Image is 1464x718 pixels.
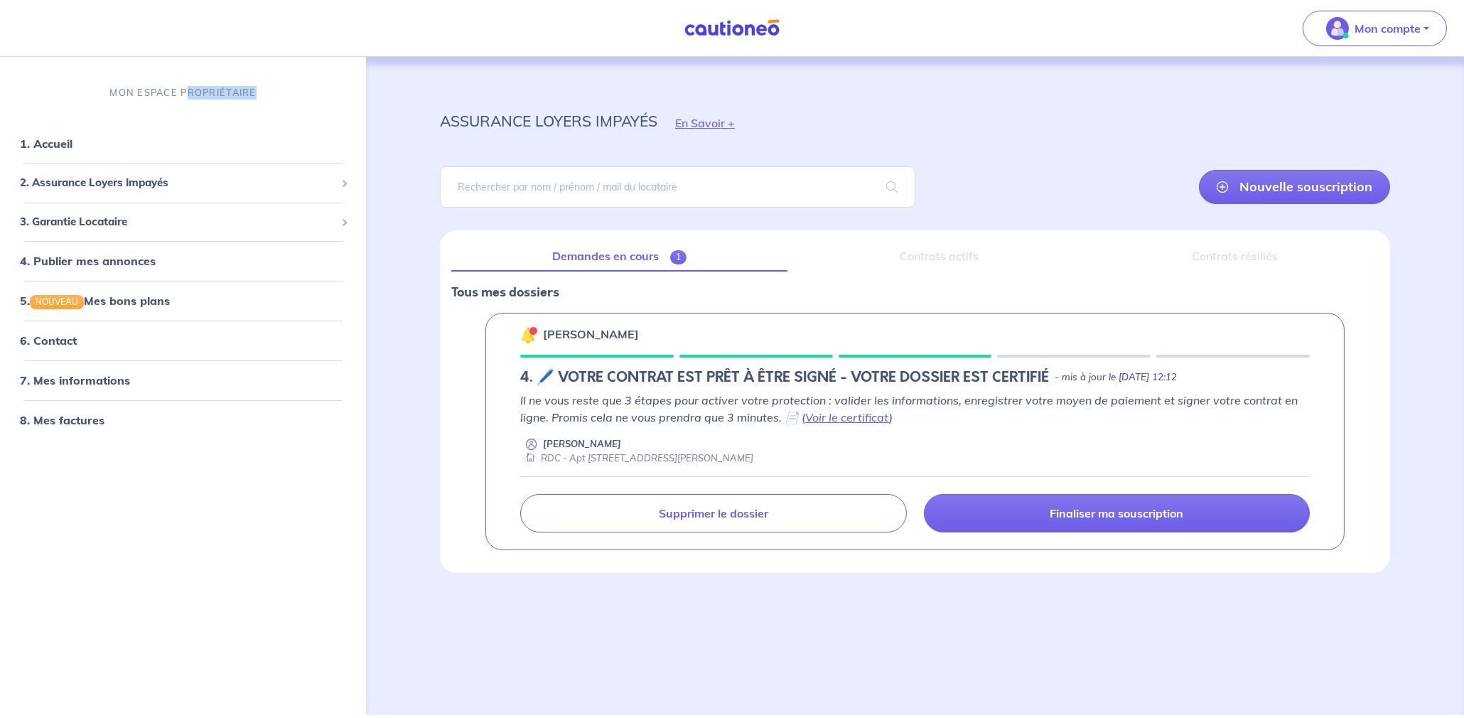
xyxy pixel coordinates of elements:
img: illu_account_valid_menu.svg [1326,17,1349,40]
div: 3. Garantie Locataire [6,208,360,236]
a: 4. Publier mes annonces [20,254,156,268]
div: 5.NOUVEAUMes bons plans [6,286,360,315]
p: [PERSON_NAME] [543,437,621,451]
a: Nouvelle souscription [1199,170,1390,204]
input: Rechercher par nom / prénom / mail du locataire [440,166,915,208]
div: state: CONTRACT-INFO-IN-PROGRESS, Context: NEW,CHOOSE-CERTIFICATE,ALONE,LESSOR-DOCUMENTS [520,369,1310,386]
a: 1. Accueil [20,136,72,151]
h5: 4. 🖊️ VOTRE CONTRAT EST PRÊT À ÊTRE SIGNÉ - VOTRE DOSSIER EST CERTIFIÉ [520,369,1049,386]
p: assurance loyers impayés [440,108,657,134]
p: Mon compte [1355,20,1421,37]
a: Voir le certificat [805,410,889,424]
a: Supprimer le dossier [520,494,907,532]
p: [PERSON_NAME] [543,326,639,343]
a: 7. Mes informations [20,373,130,387]
p: - mis à jour le [DATE] 12:12 [1055,370,1177,385]
img: 🔔 [520,326,537,343]
a: 5.NOUVEAUMes bons plans [20,294,170,308]
img: Cautioneo [679,19,785,37]
span: 3. Garantie Locataire [20,214,335,230]
div: RDC - Apt [STREET_ADDRESS][PERSON_NAME] [520,451,753,465]
div: 4. Publier mes annonces [6,247,360,275]
div: 1. Accueil [6,129,360,158]
div: 8. Mes factures [6,406,360,434]
a: 8. Mes factures [20,413,104,427]
span: 2. Assurance Loyers Impayés [20,175,335,191]
button: illu_account_valid_menu.svgMon compte [1303,11,1447,46]
div: 6. Contact [6,326,360,355]
p: Tous mes dossiers [451,283,1379,301]
span: 1 [670,250,687,264]
a: Finaliser ma souscription [924,494,1310,532]
p: Il ne vous reste que 3 étapes pour activer votre protection : valider les informations, enregistr... [520,392,1310,426]
a: 6. Contact [20,333,77,348]
p: MON ESPACE PROPRIÉTAIRE [109,86,256,100]
div: 7. Mes informations [6,366,360,395]
p: Finaliser ma souscription [1050,506,1183,520]
a: Demandes en cours1 [451,242,787,272]
span: search [870,167,915,207]
div: 2. Assurance Loyers Impayés [6,169,360,197]
p: Supprimer le dossier [659,506,768,520]
button: En Savoir + [657,102,753,144]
